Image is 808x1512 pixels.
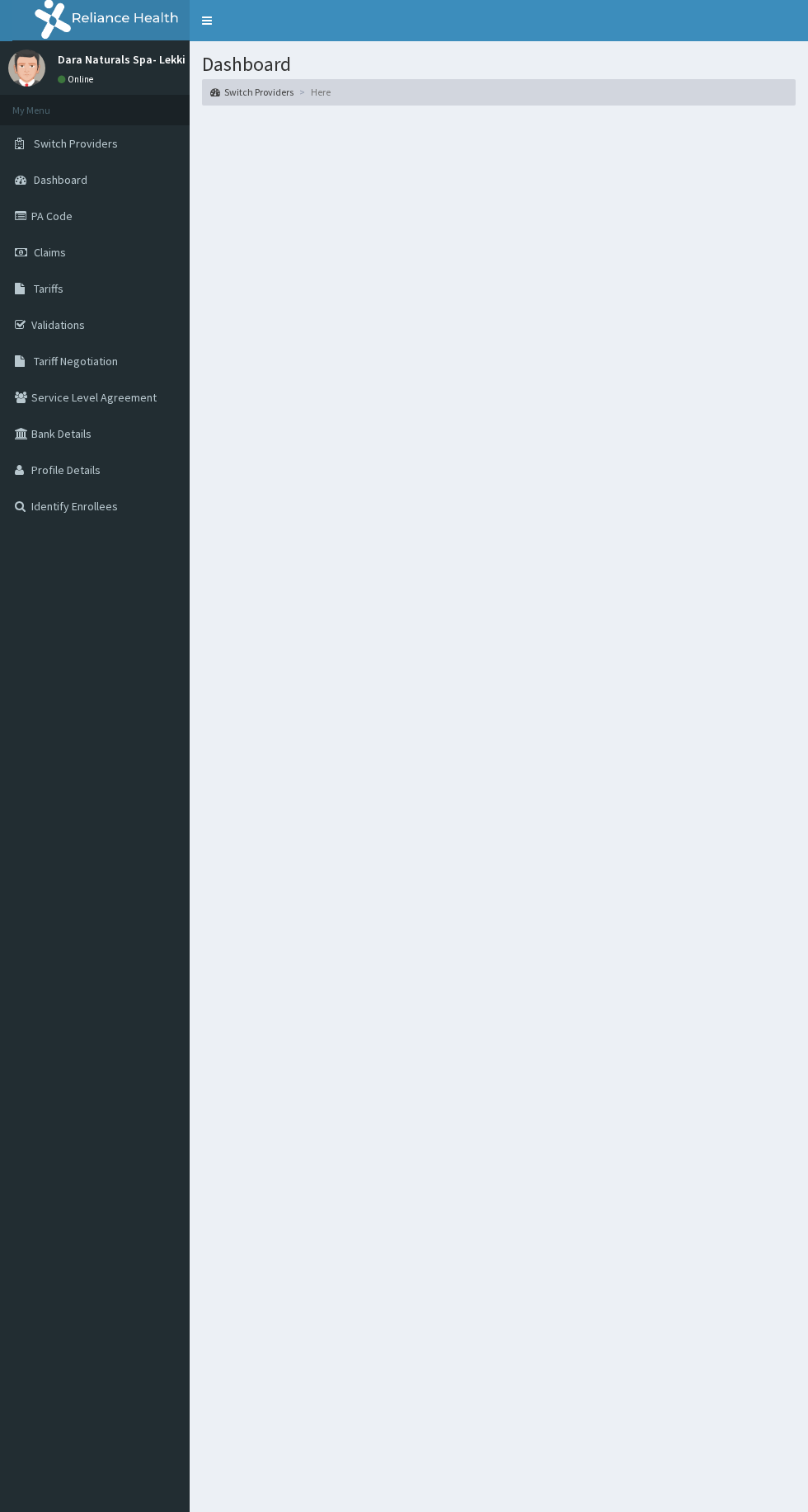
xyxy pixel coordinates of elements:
[34,245,66,260] span: Claims
[34,281,63,296] span: Tariffs
[58,54,186,65] p: Dara Naturals Spa- Lekki
[202,54,796,75] h1: Dashboard
[210,85,294,99] a: Switch Providers
[8,49,45,87] img: User Image
[34,354,118,369] span: Tariff Negotiation
[34,172,87,187] span: Dashboard
[295,85,331,99] li: Here
[58,73,97,85] a: Online
[34,136,118,151] span: Switch Providers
